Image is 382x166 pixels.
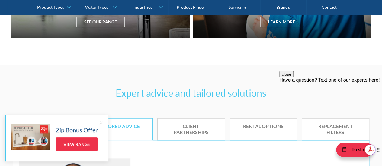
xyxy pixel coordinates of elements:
[334,136,382,166] iframe: podium webchat widget bubble
[260,17,303,27] div: Learn more
[11,124,50,150] img: Zip Bonus Offer
[56,125,98,134] h5: Zip Bonus Offer
[133,5,152,10] div: Industries
[37,5,64,10] div: Product Types
[95,123,143,130] div: Tailored advice
[239,123,288,130] div: Rental options
[279,71,382,143] iframe: podium webchat widget prompt
[167,123,216,136] div: Client partnerships
[76,17,125,27] div: See our range
[85,5,108,10] div: Water Types
[13,86,369,100] h3: Expert advice and tailored solutions
[56,137,98,151] a: View Range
